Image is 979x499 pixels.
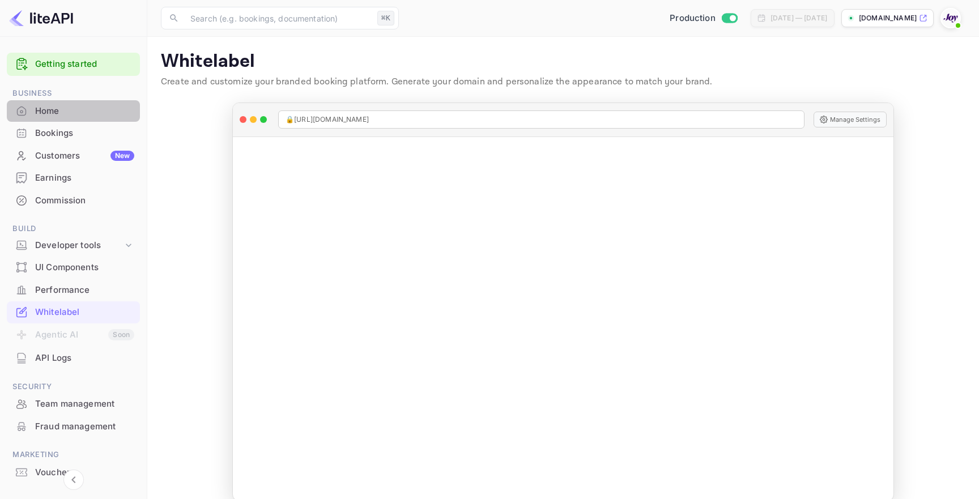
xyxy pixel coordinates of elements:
[35,172,134,185] div: Earnings
[7,167,140,189] div: Earnings
[771,13,827,23] div: [DATE] — [DATE]
[7,462,140,483] a: Vouchers
[7,122,140,143] a: Bookings
[161,50,965,73] p: Whitelabel
[814,112,887,127] button: Manage Settings
[859,13,917,23] p: [DOMAIN_NAME]
[161,75,965,89] p: Create and customize your branded booking platform. Generate your domain and personalize the appe...
[7,122,140,144] div: Bookings
[7,257,140,279] div: UI Components
[7,145,140,167] div: CustomersNew
[35,105,134,118] div: Home
[670,12,716,25] span: Production
[110,151,134,161] div: New
[7,145,140,166] a: CustomersNew
[35,420,134,433] div: Fraud management
[7,279,140,300] a: Performance
[7,462,140,484] div: Vouchers
[9,9,73,27] img: LiteAPI logo
[7,190,140,211] a: Commission
[377,11,394,25] div: ⌘K
[35,352,134,365] div: API Logs
[7,416,140,437] a: Fraud management
[35,398,134,411] div: Team management
[7,381,140,393] span: Security
[7,301,140,323] div: Whitelabel
[7,347,140,368] a: API Logs
[7,393,140,415] div: Team management
[184,7,373,29] input: Search (e.g. bookings, documentation)
[7,236,140,255] div: Developer tools
[7,167,140,188] a: Earnings
[286,114,369,125] span: 🔒 [URL][DOMAIN_NAME]
[35,194,134,207] div: Commission
[7,449,140,461] span: Marketing
[63,470,84,490] button: Collapse navigation
[7,100,140,122] div: Home
[35,306,134,319] div: Whitelabel
[942,9,960,27] img: With Joy
[35,261,134,274] div: UI Components
[7,393,140,414] a: Team management
[35,239,123,252] div: Developer tools
[35,466,134,479] div: Vouchers
[7,223,140,235] span: Build
[35,127,134,140] div: Bookings
[7,100,140,121] a: Home
[35,58,134,71] a: Getting started
[35,150,134,163] div: Customers
[7,347,140,369] div: API Logs
[35,284,134,297] div: Performance
[7,279,140,301] div: Performance
[7,301,140,322] a: Whitelabel
[7,416,140,438] div: Fraud management
[7,53,140,76] div: Getting started
[7,190,140,212] div: Commission
[7,257,140,278] a: UI Components
[665,12,742,25] div: Switch to Sandbox mode
[7,87,140,100] span: Business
